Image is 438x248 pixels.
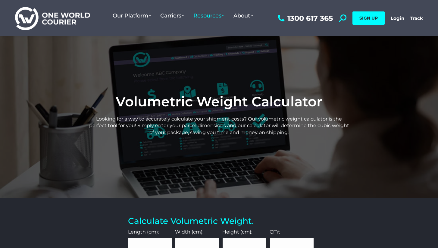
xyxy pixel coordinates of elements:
[128,216,314,226] h3: Calculate Volumetric Weight.
[175,229,203,235] label: Width (cm):
[410,15,423,21] a: Track
[189,6,229,25] a: Resources
[108,6,156,25] a: Our Platform
[270,229,280,235] label: QTY:
[113,12,151,19] span: Our Platform
[128,229,159,235] label: Length (cm):
[156,6,189,25] a: Carriers
[89,116,350,136] p: Looking for a way to accurately calculate your shipment costs? Our volumetric weight calculator i...
[89,93,350,110] h1: Volumetric Weight Calculator
[222,229,252,235] label: Height (cm):
[276,14,333,22] a: 1300 617 365
[391,15,404,21] a: Login
[229,6,258,25] a: About
[15,6,90,30] img: One World Courier
[359,15,378,21] span: SIGN UP
[160,12,184,19] span: Carriers
[233,12,253,19] span: About
[352,11,385,25] a: SIGN UP
[193,12,224,19] span: Resources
